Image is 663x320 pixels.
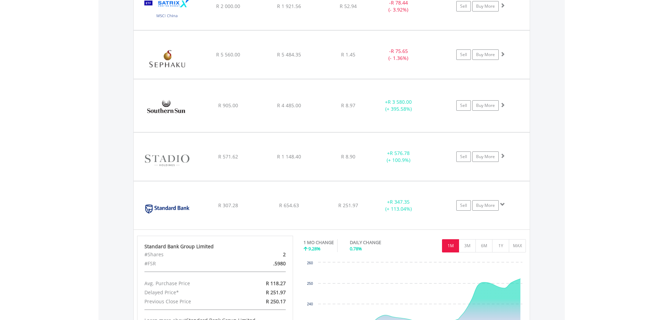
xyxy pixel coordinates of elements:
[139,259,240,268] div: #FSR
[372,48,425,62] div: - (- 1.36%)
[372,150,425,164] div: + (+ 100.9%)
[277,102,301,109] span: R 4 485.00
[277,153,301,160] span: R 1 148.40
[338,202,358,209] span: R 251.97
[137,190,197,228] img: EQU.ZA.SBK.png
[139,288,240,297] div: Delayed Price*
[279,202,299,209] span: R 654.63
[240,250,291,259] div: 2
[509,239,526,252] button: MAX
[144,243,286,250] div: Standard Bank Group Limited
[216,3,240,9] span: R 2 000.00
[372,99,425,112] div: + (+ 395.58%)
[475,239,492,252] button: 6M
[472,1,499,11] a: Buy More
[218,202,238,209] span: R 307.28
[139,279,240,288] div: Avg. Purchase Price
[456,49,471,60] a: Sell
[350,239,405,246] div: DAILY CHANGE
[472,49,499,60] a: Buy More
[456,200,471,211] a: Sell
[218,102,238,109] span: R 905.00
[137,88,197,130] img: EQU.ZA.SSU.png
[456,151,471,162] a: Sell
[459,239,476,252] button: 3M
[341,153,355,160] span: R 8.90
[472,100,499,111] a: Buy More
[216,51,240,58] span: R 5 560.00
[307,282,313,286] text: 250
[137,141,197,179] img: EQU.ZA.SDO.png
[341,51,355,58] span: R 1.45
[277,51,301,58] span: R 5 484.35
[137,39,197,77] img: EQU.ZA.SEP.png
[139,297,240,306] div: Previous Close Price
[340,3,357,9] span: R 52.94
[472,200,499,211] a: Buy More
[442,239,459,252] button: 1M
[456,100,471,111] a: Sell
[341,102,355,109] span: R 8.97
[492,239,509,252] button: 1Y
[218,153,238,160] span: R 571.62
[390,150,410,156] span: R 576.78
[277,3,301,9] span: R 1 921.56
[303,239,334,246] div: 1 MO CHANGE
[350,245,362,252] span: 0.78%
[372,198,425,212] div: + (+ 113.04%)
[266,298,286,305] span: R 250.17
[266,289,286,296] span: R 251.97
[240,259,291,268] div: .5980
[388,99,412,105] span: R 3 580.00
[139,250,240,259] div: #Shares
[266,280,286,287] span: R 118.27
[390,198,410,205] span: R 347.35
[308,245,321,252] span: 9.28%
[307,261,313,265] text: 260
[307,302,313,306] text: 240
[456,1,471,11] a: Sell
[472,151,499,162] a: Buy More
[391,48,408,54] span: R 75.65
